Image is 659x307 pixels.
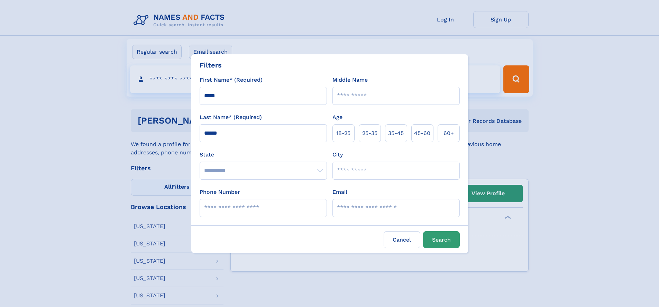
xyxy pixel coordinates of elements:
label: Age [332,113,342,121]
label: Cancel [384,231,420,248]
label: First Name* (Required) [200,76,263,84]
label: State [200,151,327,159]
label: City [332,151,343,159]
span: 18‑25 [336,129,350,137]
span: 60+ [443,129,454,137]
div: Filters [200,60,222,70]
span: 35‑45 [388,129,404,137]
span: 25‑35 [362,129,377,137]
label: Phone Number [200,188,240,196]
label: Middle Name [332,76,368,84]
span: 45‑60 [414,129,430,137]
button: Search [423,231,460,248]
label: Last Name* (Required) [200,113,262,121]
label: Email [332,188,347,196]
